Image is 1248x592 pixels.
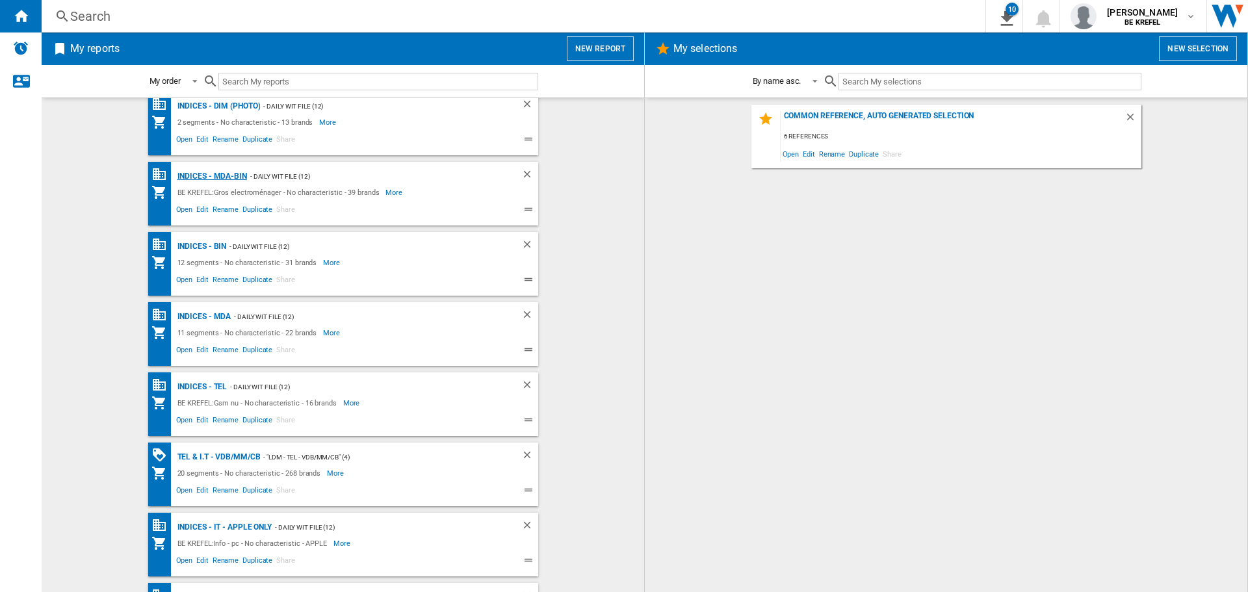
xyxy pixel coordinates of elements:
div: - Daily WIT file (12) [227,379,495,395]
div: PROMOTIONS Matrix [151,447,174,463]
div: Common reference, auto generated selection [781,111,1124,129]
span: Edit [194,554,211,570]
span: Rename [211,203,240,219]
span: More [327,465,346,481]
div: Delete [521,519,538,535]
div: Base 100 [151,377,174,393]
span: Edit [194,414,211,430]
div: - Daily WIT file (12) [226,238,495,255]
span: Duplicate [240,484,274,500]
span: Duplicate [240,203,274,219]
div: Indices - IT - APPLE ONLY [174,519,272,535]
span: More [385,185,404,200]
span: Duplicate [240,414,274,430]
button: New report [567,36,634,61]
div: Delete [1124,111,1141,129]
img: alerts-logo.svg [13,40,29,56]
div: Base 100 [151,517,174,534]
span: Share [274,484,297,500]
span: Duplicate [847,145,881,162]
span: Duplicate [240,344,274,359]
div: By name asc. [753,76,801,86]
span: Duplicate [240,133,274,149]
span: Duplicate [240,554,274,570]
div: My order [149,76,181,86]
div: Indices - MDA-BIN [174,168,247,185]
span: Open [174,274,195,289]
span: Rename [211,484,240,500]
span: Duplicate [240,274,274,289]
div: Delete [521,98,538,114]
span: Edit [194,344,211,359]
input: Search My reports [218,73,538,90]
span: Rename [211,414,240,430]
span: Edit [194,484,211,500]
img: profile.jpg [1071,3,1097,29]
span: Share [274,344,297,359]
div: Delete [521,449,538,465]
input: Search My selections [838,73,1141,90]
span: Open [781,145,801,162]
span: Open [174,414,195,430]
div: BE KREFEL:Gsm nu - No characteristic - 16 brands [174,395,343,411]
span: More [323,325,342,341]
span: Edit [801,145,817,162]
span: Share [274,203,297,219]
div: My Assortment [151,325,174,341]
div: Delete [521,238,538,255]
div: Search [70,7,952,25]
div: Indices - MDA [174,309,231,325]
div: - Daily WIT file (12) [260,98,495,114]
span: Rename [211,344,240,359]
button: New selection [1159,36,1237,61]
span: Rename [211,133,240,149]
div: Delete [521,309,538,325]
div: 12 segments - No characteristic - 31 brands [174,255,324,270]
span: Open [174,203,195,219]
div: Delete [521,379,538,395]
div: My Assortment [151,114,174,130]
div: BE KREFEL:Info - pc - No characteristic - APPLE [174,535,333,551]
span: Edit [194,133,211,149]
span: Share [881,145,903,162]
div: - Daily WIT file (12) [231,309,495,325]
div: 11 segments - No characteristic - 22 brands [174,325,324,341]
h2: My selections [671,36,740,61]
div: Base 100 [151,166,174,183]
span: Share [274,274,297,289]
span: Open [174,554,195,570]
div: 10 [1006,3,1019,16]
div: TEL & I.T - VDB/MM/CB [174,449,261,465]
span: Open [174,344,195,359]
span: More [333,535,352,551]
span: More [343,395,362,411]
b: BE KREFEL [1124,18,1160,27]
div: Indices - TEL [174,379,227,395]
div: Indices - BIN [174,238,227,255]
span: Share [274,554,297,570]
span: Edit [194,274,211,289]
span: Edit [194,203,211,219]
span: More [319,114,338,130]
span: Rename [211,554,240,570]
div: Indices - DIM (photo) [174,98,261,114]
div: My Assortment [151,395,174,411]
div: 2 segments - No characteristic - 13 brands [174,114,320,130]
div: Base 100 [151,307,174,323]
div: My Assortment [151,535,174,551]
div: Base 100 [151,237,174,253]
span: Open [174,133,195,149]
div: Delete [521,168,538,185]
div: 6 references [781,129,1141,145]
span: Rename [817,145,847,162]
div: My Assortment [151,185,174,200]
div: My Assortment [151,465,174,481]
div: BE KREFEL:Gros electroménager - No characteristic - 39 brands [174,185,386,200]
span: [PERSON_NAME] [1107,6,1178,19]
div: - "LDM - TEL - VdB/MM/CB" (4) [260,449,495,465]
span: Share [274,414,297,430]
span: More [323,255,342,270]
span: Open [174,484,195,500]
div: My Assortment [151,255,174,270]
div: 20 segments - No characteristic - 268 brands [174,465,328,481]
